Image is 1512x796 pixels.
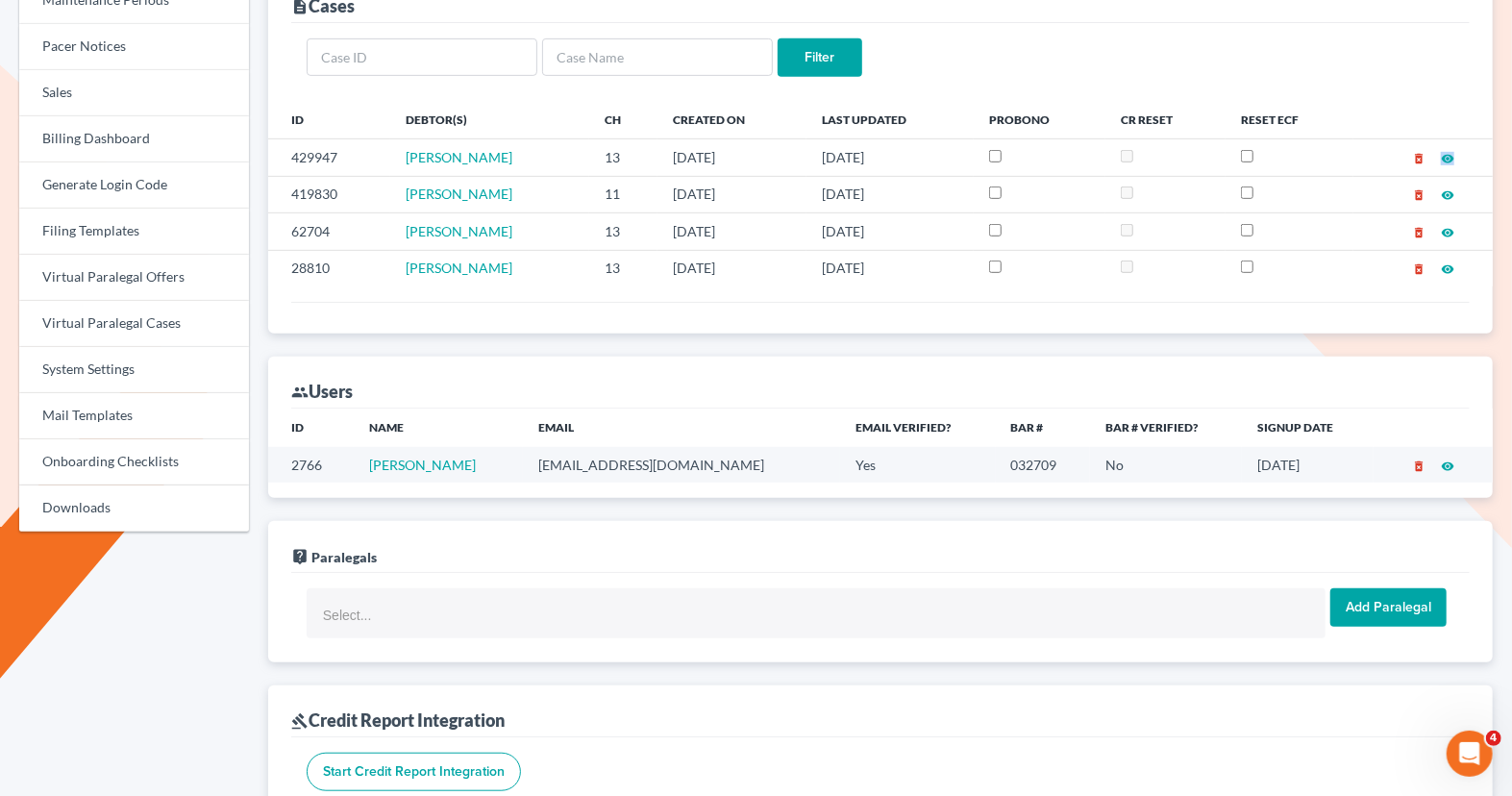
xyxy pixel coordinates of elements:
[1412,152,1425,165] i: delete_forever
[806,176,974,212] td: [DATE]
[1412,149,1425,165] a: delete_forever
[1090,409,1242,447] th: Bar # Verified?
[291,380,353,403] div: Users
[1441,457,1454,473] a: visibility
[1330,588,1447,627] input: Add Paralegal
[369,457,476,473] a: [PERSON_NAME]
[806,139,974,176] td: [DATE]
[1412,457,1425,473] a: delete_forever
[19,393,249,439] a: Mail Templates
[589,176,657,212] td: 11
[19,301,249,347] a: Virtual Paralegal Cases
[406,260,512,276] a: [PERSON_NAME]
[19,116,249,162] a: Billing Dashboard
[307,38,537,77] input: Case ID
[406,186,512,202] a: [PERSON_NAME]
[542,38,773,77] input: Case Name
[268,100,390,138] th: ID
[19,439,249,485] a: Onboarding Checklists
[840,447,996,483] td: Yes
[307,753,521,791] input: Start Credit Report Integration
[354,409,524,447] th: Name
[1412,260,1425,276] a: delete_forever
[268,409,354,447] th: ID
[996,409,1091,447] th: Bar #
[657,250,806,286] td: [DATE]
[523,409,840,447] th: Email
[974,100,1106,138] th: ProBono
[268,447,354,483] td: 2766
[1441,152,1454,165] i: visibility
[1441,223,1454,239] a: visibility
[1412,460,1425,473] i: delete_forever
[1242,447,1374,483] td: [DATE]
[390,100,589,138] th: Debtor(s)
[1441,186,1454,202] a: visibility
[19,70,249,116] a: Sales
[1226,100,1353,138] th: Reset ECF
[19,255,249,301] a: Virtual Paralegal Offers
[523,447,840,483] td: [EMAIL_ADDRESS][DOMAIN_NAME]
[1447,731,1493,777] iframe: Intercom live chat
[806,213,974,250] td: [DATE]
[1412,226,1425,239] i: delete_forever
[1441,226,1454,239] i: visibility
[1441,260,1454,276] a: visibility
[657,139,806,176] td: [DATE]
[1441,149,1454,165] a: visibility
[268,213,390,250] td: 62704
[19,209,249,255] a: Filing Templates
[268,176,390,212] td: 419830
[406,149,512,165] a: [PERSON_NAME]
[589,250,657,286] td: 13
[19,24,249,70] a: Pacer Notices
[840,409,996,447] th: Email Verified?
[589,139,657,176] td: 13
[996,447,1091,483] td: 032709
[657,100,806,138] th: Created On
[291,709,505,732] div: Credit Report Integration
[19,485,249,532] a: Downloads
[268,139,390,176] td: 429947
[806,250,974,286] td: [DATE]
[291,712,309,730] i: gavel
[1090,447,1242,483] td: No
[657,176,806,212] td: [DATE]
[657,213,806,250] td: [DATE]
[291,384,309,401] i: group
[1441,460,1454,473] i: visibility
[589,213,657,250] td: 13
[1486,731,1501,746] span: 4
[311,549,377,565] span: Paralegals
[1412,223,1425,239] a: delete_forever
[19,347,249,393] a: System Settings
[1105,100,1226,138] th: CR Reset
[1412,262,1425,276] i: delete_forever
[1412,188,1425,202] i: delete_forever
[1441,262,1454,276] i: visibility
[778,38,862,77] input: Filter
[291,548,309,565] i: live_help
[806,100,974,138] th: Last Updated
[19,162,249,209] a: Generate Login Code
[406,223,512,239] a: [PERSON_NAME]
[1242,409,1374,447] th: Signup Date
[1412,186,1425,202] a: delete_forever
[1441,188,1454,202] i: visibility
[268,250,390,286] td: 28810
[589,100,657,138] th: Ch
